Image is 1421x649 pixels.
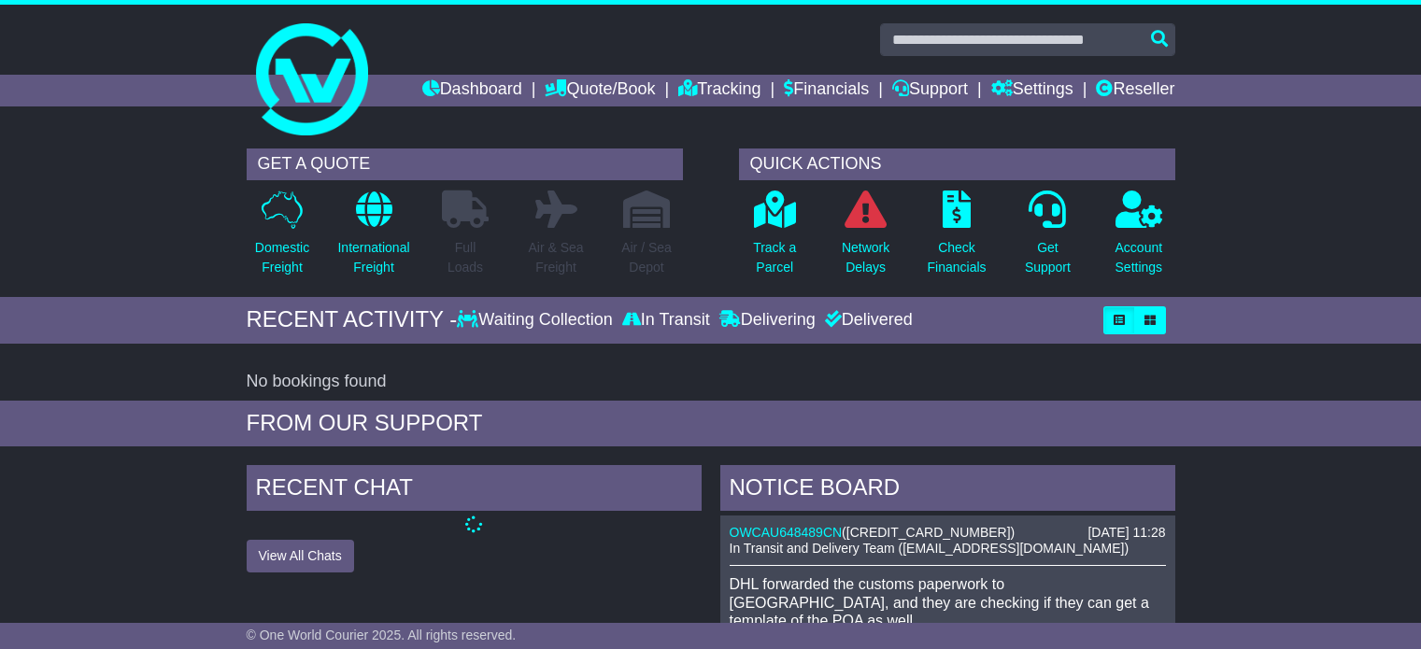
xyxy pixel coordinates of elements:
a: Track aParcel [752,190,797,288]
p: Network Delays [842,238,889,277]
div: Delivered [820,310,913,331]
div: RECENT CHAT [247,465,702,515]
a: Support [892,75,968,106]
a: OWCAU648489CN [730,525,843,540]
div: GET A QUOTE [247,148,683,180]
div: NOTICE BOARD [720,465,1175,515]
div: No bookings found [247,372,1175,392]
span: In Transit and Delivery Team ([EMAIL_ADDRESS][DOMAIN_NAME]) [730,541,1130,556]
a: Settings [991,75,1073,106]
div: FROM OUR SUPPORT [247,410,1175,437]
a: Reseller [1096,75,1174,106]
a: Financials [784,75,869,106]
p: DHL forwarded the customs paperwork to [GEOGRAPHIC_DATA], and they are checking if they can get a... [730,575,1166,629]
a: DomesticFreight [254,190,310,288]
div: [DATE] 11:28 [1087,525,1165,541]
p: International Freight [337,238,409,277]
div: Delivering [715,310,820,331]
a: NetworkDelays [841,190,890,288]
span: © One World Courier 2025. All rights reserved. [247,628,517,642]
div: ( ) [730,525,1166,541]
a: Tracking [678,75,760,106]
span: [CREDIT_CARD_NUMBER] [846,525,1011,540]
a: GetSupport [1024,190,1072,288]
div: RECENT ACTIVITY - [247,306,458,333]
p: Air / Sea Depot [621,238,672,277]
p: Domestic Freight [255,238,309,277]
a: Dashboard [422,75,522,106]
p: Check Financials [928,238,987,277]
button: View All Chats [247,540,354,572]
p: Air & Sea Freight [528,238,583,277]
p: Full Loads [442,238,489,277]
div: In Transit [618,310,715,331]
a: Quote/Book [545,75,655,106]
p: Account Settings [1115,238,1163,277]
p: Get Support [1025,238,1071,277]
a: InternationalFreight [336,190,410,288]
a: AccountSettings [1115,190,1164,288]
div: Waiting Collection [457,310,617,331]
p: Track a Parcel [753,238,796,277]
a: CheckFinancials [927,190,988,288]
div: QUICK ACTIONS [739,148,1175,180]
